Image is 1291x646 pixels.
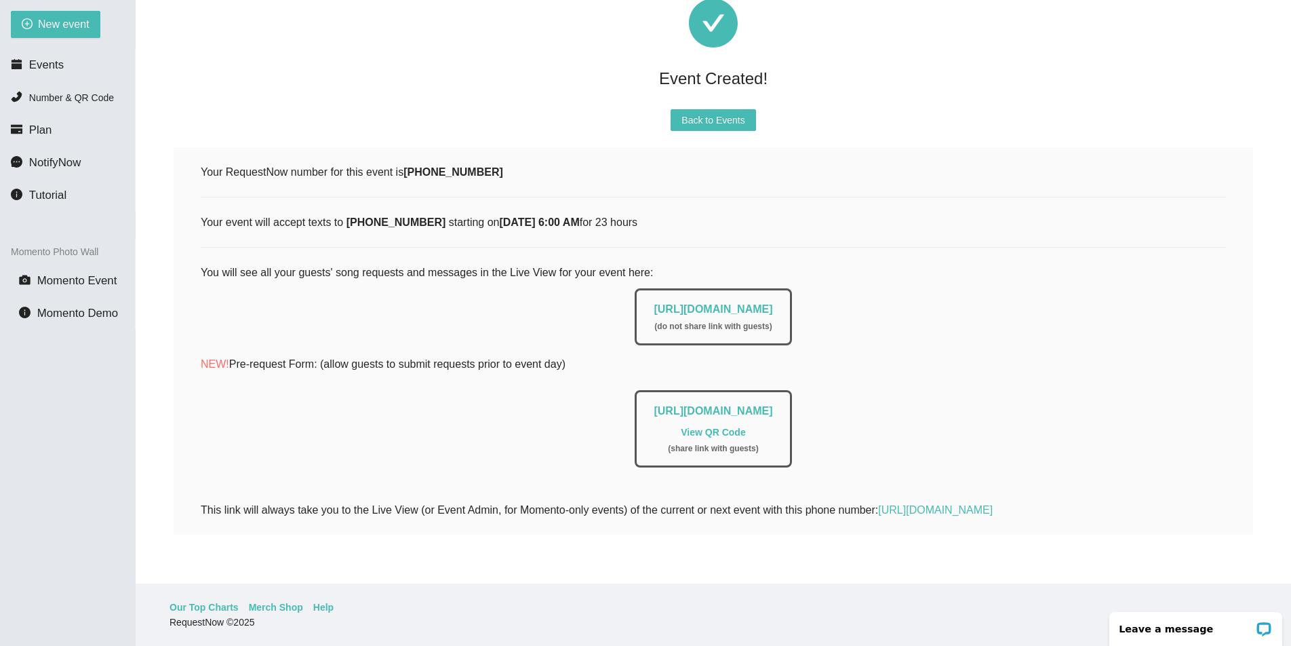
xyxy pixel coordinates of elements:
a: Our Top Charts [170,600,239,615]
a: View QR Code [681,427,745,438]
span: message [11,156,22,168]
div: ( do not share link with guests ) [654,320,772,333]
span: camera [19,274,31,286]
span: Number & QR Code [29,92,114,103]
span: plus-circle [22,18,33,31]
a: Help [313,600,334,615]
span: Momento Demo [37,307,118,320]
a: [URL][DOMAIN_NAME] [654,405,772,417]
button: plus-circleNew event [11,11,100,38]
b: [PHONE_NUMBER] [403,166,503,178]
span: credit-card [11,123,22,135]
p: Pre-request Form: (allow guests to submit requests prior to event day) [201,356,1226,373]
span: Your RequestNow number for this event is [201,166,503,178]
a: [URL][DOMAIN_NAME] [878,504,993,516]
button: Back to Events [671,109,755,131]
a: Merch Shop [249,600,303,615]
a: [URL][DOMAIN_NAME] [654,303,772,315]
span: Events [29,58,64,71]
div: RequestNow © 2025 [170,615,1254,630]
span: phone [11,91,22,102]
span: NotifyNow [29,156,81,169]
span: info-circle [11,189,22,200]
div: ( share link with guests ) [654,442,772,455]
span: calendar [11,58,22,70]
b: [DATE] 6:00 AM [499,216,579,228]
span: Back to Events [681,113,744,128]
div: You will see all your guests' song requests and messages in the Live View for your event here: [201,264,1226,484]
span: Momento Event [37,274,117,287]
span: Tutorial [29,189,66,202]
iframe: LiveChat chat widget [1100,603,1291,646]
span: NEW! [201,358,229,370]
b: [PHONE_NUMBER] [346,216,446,228]
div: Event Created! [174,64,1253,93]
div: This link will always take you to the Live View (or Event Admin, for Momento-only events) of the ... [201,501,1226,518]
span: info-circle [19,307,31,318]
div: Your event will accept texts to starting on for 23 hours [201,214,1226,231]
span: Plan [29,123,52,136]
span: New event [38,16,90,33]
